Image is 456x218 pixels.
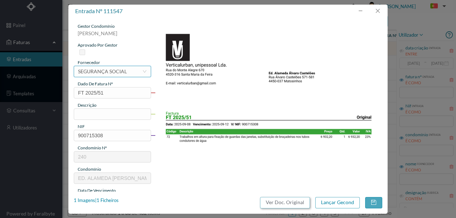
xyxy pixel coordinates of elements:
span: descrição [78,102,97,108]
div: 1 Imagens | 1 Ficheiros [74,197,119,204]
span: fornecedor [78,60,100,65]
span: gestor condomínio [78,23,115,29]
span: aprovado por gestor [78,42,118,48]
i: icon: down [142,69,147,74]
button: PT [425,1,449,12]
span: condomínio nº [78,145,107,150]
span: NIF [78,124,85,129]
div: SEGURANÇA SOCIAL [78,66,127,77]
span: condomínio [78,166,101,172]
span: dado de fatura nº [78,81,113,86]
button: Ver Doc. Original [260,197,310,208]
button: Lançar Gecond [315,197,360,208]
span: entrada nº 111547 [75,7,123,14]
div: [PERSON_NAME] [74,30,151,42]
span: data de vencimento [78,188,116,193]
